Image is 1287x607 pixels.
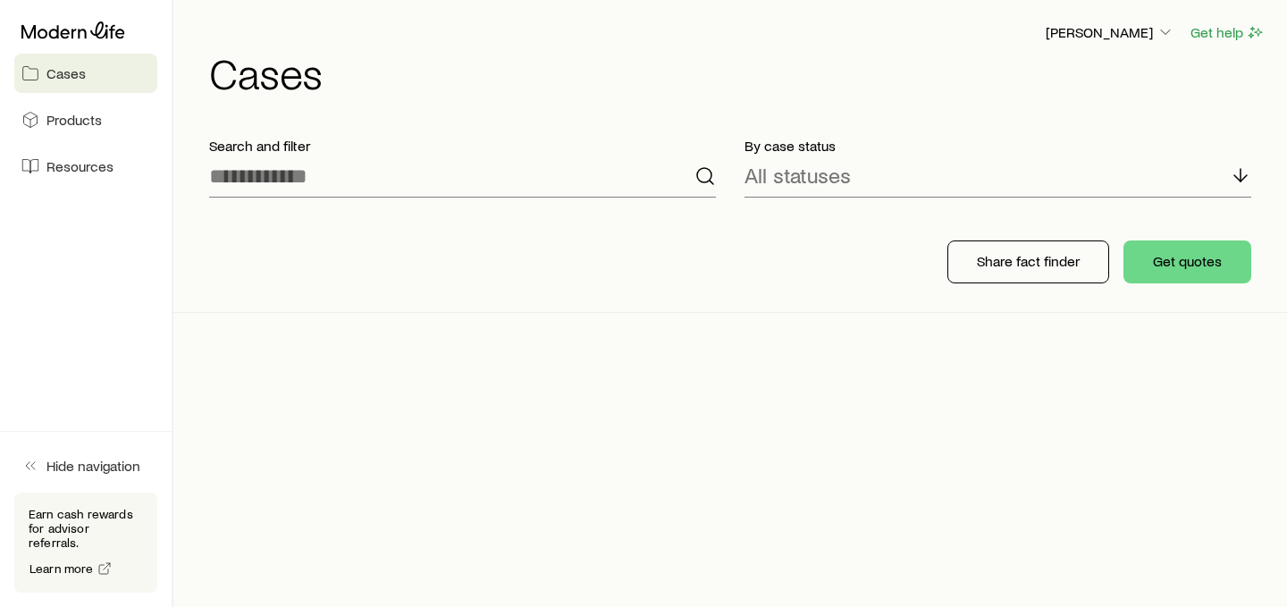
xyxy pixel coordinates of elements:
[46,457,140,475] span: Hide navigation
[1046,23,1174,41] p: [PERSON_NAME]
[1045,22,1175,44] button: [PERSON_NAME]
[744,163,851,188] p: All statuses
[46,111,102,129] span: Products
[14,54,157,93] a: Cases
[14,493,157,593] div: Earn cash rewards for advisor referrals.Learn more
[209,137,716,155] p: Search and filter
[46,157,114,175] span: Resources
[947,240,1109,283] button: Share fact finder
[46,64,86,82] span: Cases
[1123,240,1251,283] button: Get quotes
[977,252,1080,270] p: Share fact finder
[14,100,157,139] a: Products
[14,446,157,485] button: Hide navigation
[29,507,143,550] p: Earn cash rewards for advisor referrals.
[29,562,94,575] span: Learn more
[744,137,1251,155] p: By case status
[1190,22,1266,43] button: Get help
[14,147,157,186] a: Resources
[209,51,1266,94] h1: Cases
